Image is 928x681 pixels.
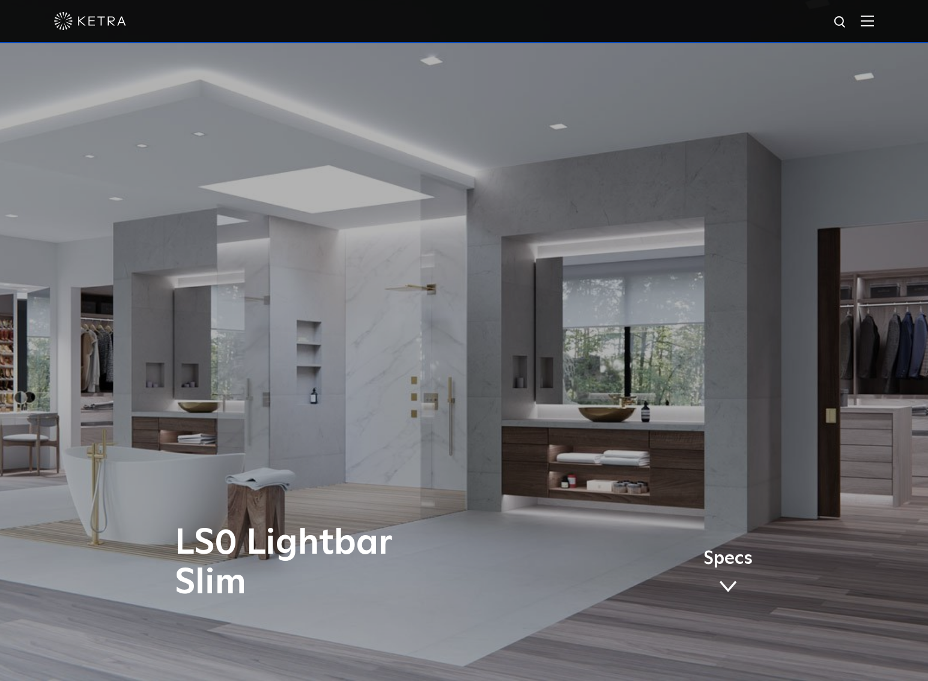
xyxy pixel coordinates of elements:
[54,12,126,30] img: ketra-logo-2019-white
[703,550,753,597] a: Specs
[833,15,848,30] img: search icon
[175,524,514,603] h1: LS0 Lightbar Slim
[861,15,874,26] img: Hamburger%20Nav.svg
[703,550,753,567] span: Specs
